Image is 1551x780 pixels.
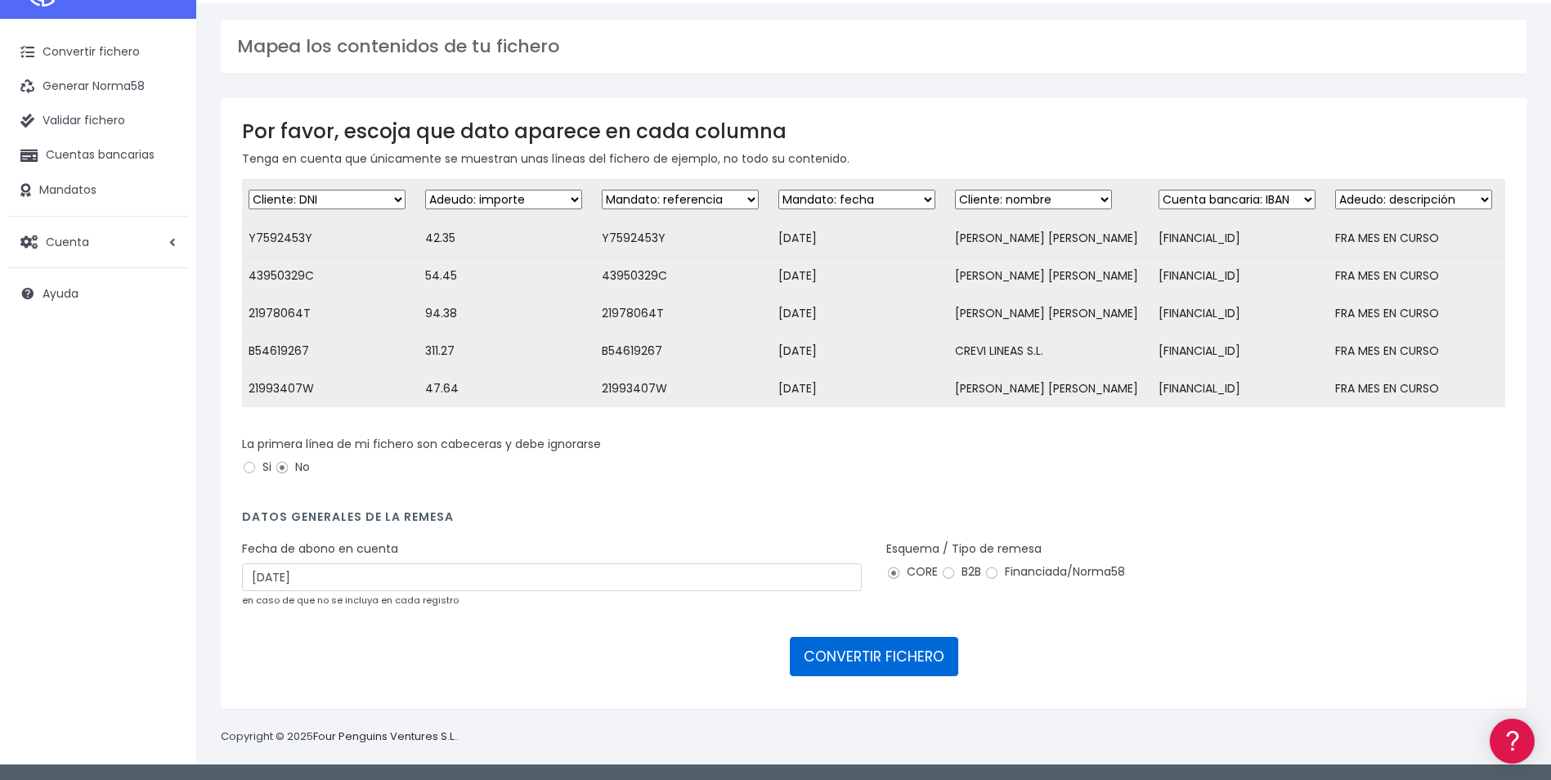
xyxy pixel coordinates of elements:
[313,728,456,744] a: Four Penguins Ventures S.L.
[242,594,459,607] small: en caso de que no se incluya en cada registro
[948,370,1152,408] td: [PERSON_NAME] [PERSON_NAME]
[772,370,948,408] td: [DATE]
[16,437,311,466] button: Contáctanos
[1152,370,1329,408] td: [FINANCIAL_ID]
[16,139,311,164] a: Información general
[772,220,948,258] td: [DATE]
[419,333,595,370] td: 311.27
[1329,333,1505,370] td: FRA MES EN CURSO
[419,370,595,408] td: 47.64
[8,35,188,69] a: Convertir fichero
[242,459,271,476] label: Si
[46,233,89,249] span: Cuenta
[237,36,1510,57] h3: Mapea los contenidos de tu fichero
[984,563,1125,581] label: Financiada/Norma58
[595,220,772,258] td: Y7592453Y
[43,285,78,302] span: Ayuda
[225,471,315,486] a: POWERED BY ENCHANT
[242,370,419,408] td: 21993407W
[242,119,1505,143] h3: Por favor, escoja que dato aparece en cada columna
[16,283,311,308] a: Perfiles de empresas
[242,295,419,333] td: 21978064T
[1152,258,1329,295] td: [FINANCIAL_ID]
[1152,333,1329,370] td: [FINANCIAL_ID]
[948,295,1152,333] td: [PERSON_NAME] [PERSON_NAME]
[16,232,311,258] a: Problemas habituales
[275,459,310,476] label: No
[242,540,398,558] label: Fecha de abono en cuenta
[772,333,948,370] td: [DATE]
[772,295,948,333] td: [DATE]
[595,370,772,408] td: 21993407W
[242,150,1505,168] p: Tenga en cuenta que únicamente se muestran unas líneas del fichero de ejemplo, no todo su contenido.
[1329,295,1505,333] td: FRA MES EN CURSO
[221,728,459,746] p: Copyright © 2025 .
[595,295,772,333] td: 21978064T
[790,637,958,676] button: CONVERTIR FICHERO
[772,258,948,295] td: [DATE]
[8,104,188,138] a: Validar fichero
[948,333,1152,370] td: CREVI LINEAS S.L.
[242,258,419,295] td: 43950329C
[419,295,595,333] td: 94.38
[242,333,419,370] td: B54619267
[1152,220,1329,258] td: [FINANCIAL_ID]
[16,258,311,283] a: Videotutoriales
[8,138,188,173] a: Cuentas bancarias
[8,276,188,311] a: Ayuda
[16,114,311,129] div: Información general
[16,325,311,340] div: Facturación
[948,258,1152,295] td: [PERSON_NAME] [PERSON_NAME]
[242,436,601,453] label: La primera línea de mi fichero son cabeceras y debe ignorarse
[419,220,595,258] td: 42.35
[16,418,311,443] a: API
[242,220,419,258] td: Y7592453Y
[8,69,188,104] a: Generar Norma58
[16,181,311,196] div: Convertir ficheros
[8,225,188,259] a: Cuenta
[1329,258,1505,295] td: FRA MES EN CURSO
[595,258,772,295] td: 43950329C
[16,392,311,408] div: Programadores
[1152,295,1329,333] td: [FINANCIAL_ID]
[595,333,772,370] td: B54619267
[941,563,981,581] label: B2B
[8,173,188,208] a: Mandatos
[16,207,311,232] a: Formatos
[886,563,938,581] label: CORE
[886,540,1042,558] label: Esquema / Tipo de remesa
[16,351,311,376] a: General
[1329,220,1505,258] td: FRA MES EN CURSO
[419,258,595,295] td: 54.45
[1329,370,1505,408] td: FRA MES EN CURSO
[242,510,1505,532] h4: Datos generales de la remesa
[948,220,1152,258] td: [PERSON_NAME] [PERSON_NAME]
